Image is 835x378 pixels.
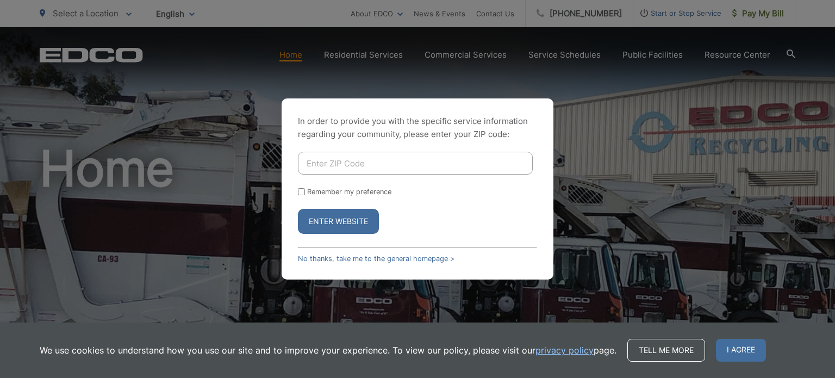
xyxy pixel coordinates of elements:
[298,209,379,234] button: Enter Website
[627,339,705,362] a: Tell me more
[40,344,616,357] p: We use cookies to understand how you use our site and to improve your experience. To view our pol...
[307,188,391,196] label: Remember my preference
[535,344,594,357] a: privacy policy
[716,339,766,362] span: I agree
[298,115,537,141] p: In order to provide you with the specific service information regarding your community, please en...
[298,152,533,175] input: Enter ZIP Code
[298,255,454,263] a: No thanks, take me to the general homepage >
